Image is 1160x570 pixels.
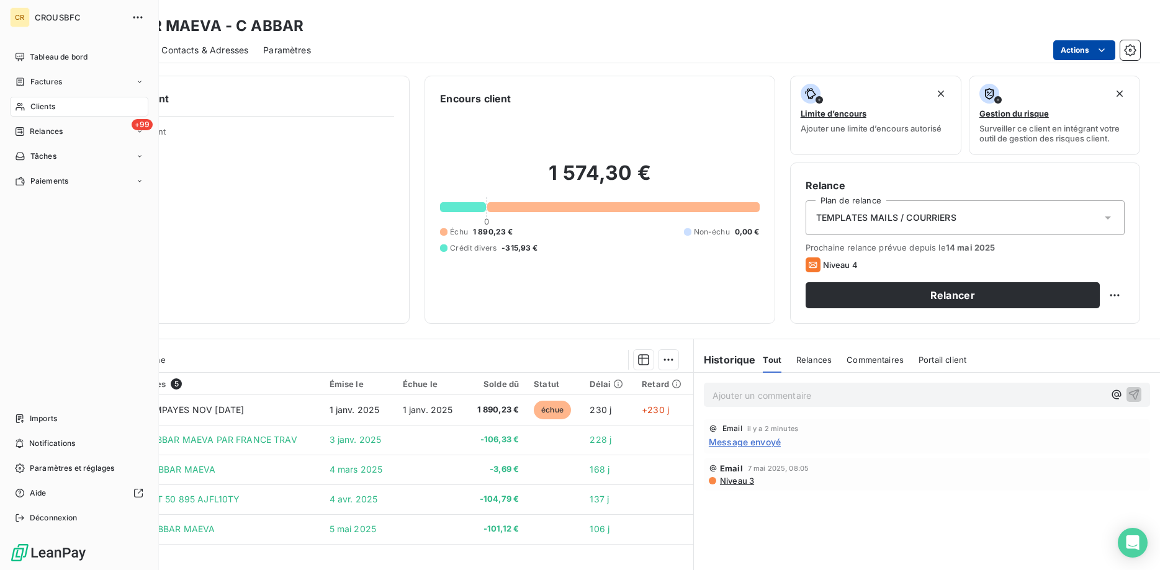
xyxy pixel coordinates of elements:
span: Propriétés Client [100,127,394,144]
span: -101,12 € [473,523,519,535]
span: Paramètres et réglages [30,463,114,474]
span: TG 02/01 VRT ABBAR MAEVA PAR FRANCE TRAV [89,434,297,445]
span: 0923 LOYERS IMPAYES NOV [DATE] [89,404,245,415]
span: 5 [171,378,182,390]
span: Relances [30,126,63,137]
span: Niveau 3 [719,476,754,486]
span: Tâches [30,151,56,162]
a: Clients [10,97,148,117]
h6: Informations client [75,91,394,106]
span: Tout [763,355,781,365]
a: Aide [10,483,148,503]
span: TEMPLATES MAILS / COURRIERS [816,212,956,224]
span: 14 mai 2025 [946,243,996,252]
span: Imports [30,413,57,424]
a: Tableau de bord [10,47,148,67]
span: 0,00 € [735,226,760,238]
span: Contacts & Adresses [161,44,248,56]
div: CR [10,7,30,27]
h6: Historique [694,352,756,367]
span: 7 mai 2025, 08:05 [748,465,809,472]
span: 5 mai 2025 [330,523,377,534]
span: Prochaine relance prévue depuis le [806,243,1125,252]
span: 0 [484,216,489,226]
span: -104,79 € [473,493,519,505]
span: Message envoyé [709,435,781,448]
span: Crédit divers [450,243,497,254]
span: Déconnexion [30,512,78,523]
span: Gestion du risque [979,109,1049,118]
img: Logo LeanPay [10,543,87,563]
a: Factures [10,72,148,92]
span: +99 [132,119,153,130]
a: Imports [10,409,148,429]
div: Émise le [330,379,388,389]
span: échue [534,401,571,419]
h3: ABBAR MAEVA - C ABBAR [109,15,303,37]
div: Délai [590,379,627,389]
h2: 1 574,30 € [440,161,759,198]
span: Ajouter une limite d’encours autorisé [801,123,942,133]
h6: Relance [806,178,1125,193]
div: Statut [534,379,575,389]
a: Tâches [10,146,148,166]
span: +230 j [642,404,669,415]
span: Surveiller ce client en intégrant votre outil de gestion des risques client. [979,123,1130,143]
a: Paramètres et réglages [10,458,148,478]
span: 228 j [590,434,611,445]
span: Tableau de bord [30,51,88,63]
span: TG 03/04 VRT FT 50 895 AJFL10TY [89,494,240,504]
span: Paramètres [263,44,311,56]
span: CROUSBFC [35,12,124,22]
div: Open Intercom Messenger [1118,528,1148,558]
span: -106,33 € [473,434,519,446]
button: Gestion du risqueSurveiller ce client en intégrant votre outil de gestion des risques client. [969,76,1140,155]
span: Niveau 4 [823,260,858,270]
a: Paiements [10,171,148,191]
span: 1 890,23 € [473,404,519,416]
span: -315,93 € [501,243,537,254]
span: Email [722,425,742,432]
span: 4 avr. 2025 [330,494,378,504]
span: 137 j [590,494,609,504]
span: Commentaires [847,355,904,365]
span: 4 mars 2025 [330,464,383,474]
span: Clients [30,101,55,112]
span: Limite d’encours [801,109,866,118]
button: Limite d’encoursAjouter une limite d’encours autorisé [790,76,961,155]
span: -3,69 € [473,463,519,476]
button: Relancer [806,282,1100,308]
span: il y a 2 minutes [747,425,798,432]
span: Factures [30,76,62,87]
span: 1 890,23 € [473,226,513,238]
button: Actions [1053,40,1115,60]
span: Paiements [30,176,68,187]
span: 168 j [590,464,609,474]
div: Échue le [403,379,458,389]
span: 1 janv. 2025 [330,404,380,415]
span: Portail client [919,355,966,365]
span: Notifications [29,438,75,449]
div: Pièces comptables [89,378,315,390]
span: Relances [796,355,832,365]
h6: Encours client [440,91,511,106]
span: Échu [450,226,468,238]
span: 1 janv. 2025 [403,404,453,415]
span: 106 j [590,523,609,534]
div: Solde dû [473,379,519,389]
a: +99Relances [10,122,148,141]
span: 230 j [590,404,611,415]
span: 3 janv. 2025 [330,434,382,445]
span: Email [720,463,743,473]
span: Non-échu [694,226,730,238]
span: Aide [30,488,47,499]
div: Retard [642,379,686,389]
